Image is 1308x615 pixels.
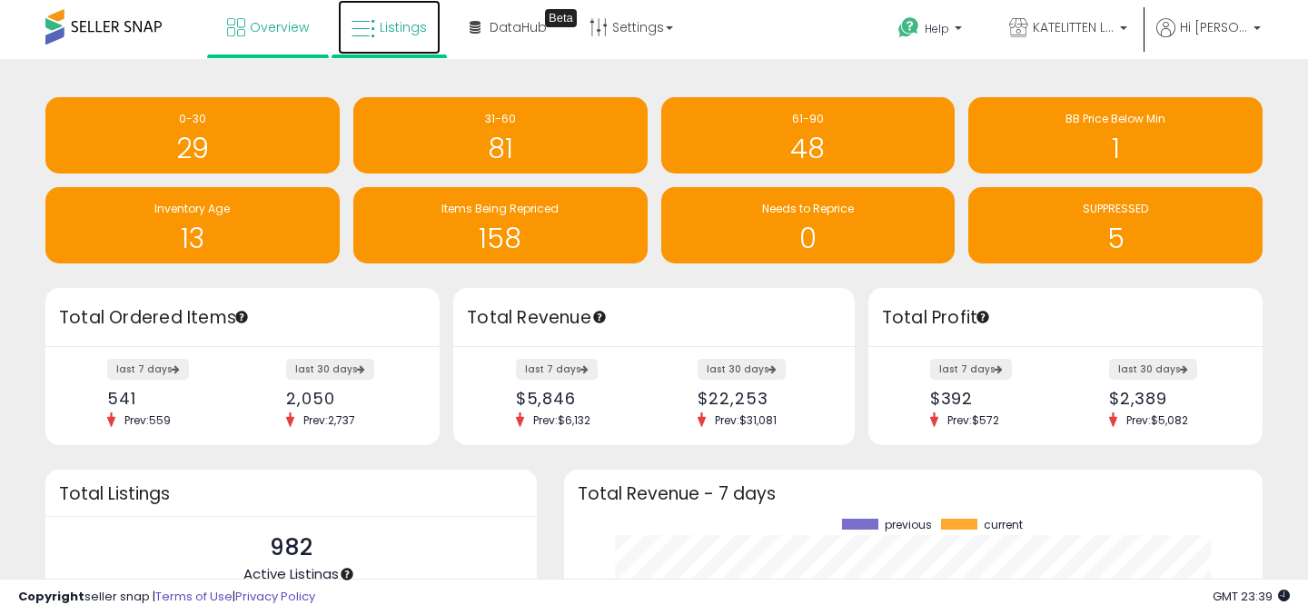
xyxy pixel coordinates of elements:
div: $2,389 [1109,389,1231,408]
label: last 30 days [698,359,786,380]
a: 0-30 29 [45,97,340,174]
span: Listings [380,18,427,36]
span: current [984,519,1023,531]
span: Active Listings [243,564,339,583]
span: BB Price Below Min [1065,111,1165,126]
span: 61-90 [792,111,824,126]
span: DataHub [490,18,547,36]
h3: Total Listings [59,487,523,501]
span: Hi [PERSON_NAME] [1180,18,1248,36]
span: 0-30 [179,111,206,126]
span: Prev: $6,132 [524,412,599,428]
a: BB Price Below Min 1 [968,97,1263,174]
span: 2025-10-8 23:39 GMT [1213,588,1290,605]
h3: Total Revenue - 7 days [578,487,1249,501]
a: Needs to Reprice 0 [661,187,956,263]
span: Help [925,21,949,36]
h1: 0 [670,223,946,253]
h3: Total Ordered Items [59,305,426,331]
span: Prev: 559 [115,412,180,428]
h3: Total Revenue [467,305,841,331]
a: Privacy Policy [235,588,315,605]
span: Overview [250,18,309,36]
label: last 7 days [516,359,598,380]
span: KATELITTEN LLC [1033,18,1115,36]
div: Tooltip anchor [339,566,355,582]
a: 31-60 81 [353,97,648,174]
p: 982 [243,531,339,565]
span: Needs to Reprice [762,201,854,216]
i: Get Help [897,16,920,39]
span: Prev: $5,082 [1117,412,1197,428]
h3: Total Profit [882,305,1249,331]
span: SUPPRESSED [1083,201,1148,216]
a: Items Being Repriced 158 [353,187,648,263]
a: Hi [PERSON_NAME] [1156,18,1261,59]
span: Prev: $572 [938,412,1008,428]
div: $22,253 [698,389,822,408]
h1: 29 [54,134,331,164]
div: Tooltip anchor [233,309,250,325]
span: Items Being Repriced [441,201,559,216]
div: Tooltip anchor [975,309,991,325]
span: Prev: 2,737 [294,412,364,428]
span: Prev: $31,081 [706,412,786,428]
div: Tooltip anchor [545,9,577,27]
label: last 7 days [930,359,1012,380]
span: 31-60 [485,111,516,126]
a: Inventory Age 13 [45,187,340,263]
a: Help [884,3,980,59]
h1: 48 [670,134,946,164]
strong: Copyright [18,588,84,605]
div: 2,050 [286,389,408,408]
div: Tooltip anchor [591,309,608,325]
label: last 7 days [107,359,189,380]
div: $5,846 [516,389,640,408]
div: $392 [930,389,1052,408]
h1: 1 [977,134,1253,164]
a: Terms of Use [155,588,233,605]
span: Inventory Age [154,201,230,216]
label: last 30 days [1109,359,1197,380]
span: previous [885,519,932,531]
div: 541 [107,389,229,408]
h1: 158 [362,223,639,253]
label: last 30 days [286,359,374,380]
div: seller snap | | [18,589,315,606]
h1: 13 [54,223,331,253]
h1: 81 [362,134,639,164]
a: SUPPRESSED 5 [968,187,1263,263]
a: 61-90 48 [661,97,956,174]
h1: 5 [977,223,1253,253]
